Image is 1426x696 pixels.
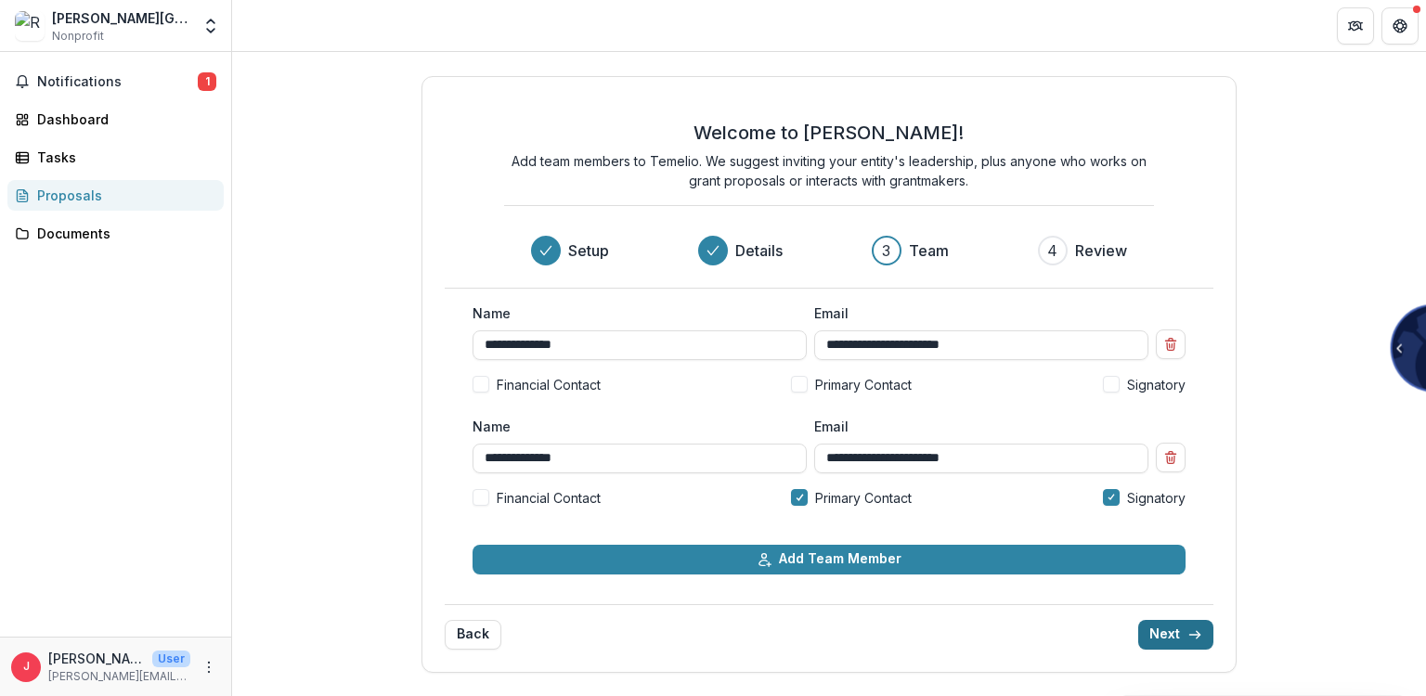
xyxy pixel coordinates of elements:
h3: Setup [568,239,609,262]
button: Get Help [1381,7,1419,45]
div: 3 [882,239,890,262]
p: Add team members to Temelio. We suggest inviting your entity's leadership, plus anyone who works ... [504,151,1154,190]
span: Primary Contact [815,488,912,508]
div: Dashboard [37,110,209,129]
button: Notifications1 [7,67,224,97]
span: Primary Contact [815,375,912,394]
a: Dashboard [7,104,224,135]
label: Name [473,417,796,436]
label: Name [473,303,796,323]
div: jennifer.johns@rmhfw.org [23,661,30,673]
span: 1 [198,72,216,91]
div: 4 [1047,239,1057,262]
h2: Welcome to [PERSON_NAME]! [694,122,964,144]
h3: Review [1075,239,1127,262]
a: Documents [7,218,224,249]
div: Progress [531,236,1127,265]
button: Remove team member [1156,443,1186,472]
h3: Team [909,239,949,262]
a: Tasks [7,142,224,173]
button: Partners [1337,7,1374,45]
span: Financial Contact [497,488,601,508]
span: Nonprofit [52,28,104,45]
p: User [152,651,190,667]
span: Financial Contact [497,375,601,394]
label: Email [814,417,1137,436]
button: Next [1138,620,1213,650]
button: Back [445,620,501,650]
span: Signatory [1127,488,1186,508]
h3: Details [735,239,783,262]
button: Add Team Member [473,545,1186,574]
div: [PERSON_NAME][GEOGRAPHIC_DATA] [GEOGRAPHIC_DATA] [52,8,190,28]
img: Ronald McDonald House Fort Worth [15,11,45,41]
span: Notifications [37,74,198,90]
button: Remove team member [1156,329,1186,359]
button: Open entity switcher [198,7,224,45]
a: Proposals [7,180,224,211]
div: Tasks [37,148,209,167]
p: [PERSON_NAME][EMAIL_ADDRESS][PERSON_NAME][DOMAIN_NAME] [48,668,190,685]
div: Documents [37,224,209,243]
p: [PERSON_NAME][EMAIL_ADDRESS][PERSON_NAME][DOMAIN_NAME] [48,649,145,668]
span: Signatory [1127,375,1186,394]
button: More [198,656,220,678]
label: Email [814,303,1137,323]
div: Proposals [37,186,209,205]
